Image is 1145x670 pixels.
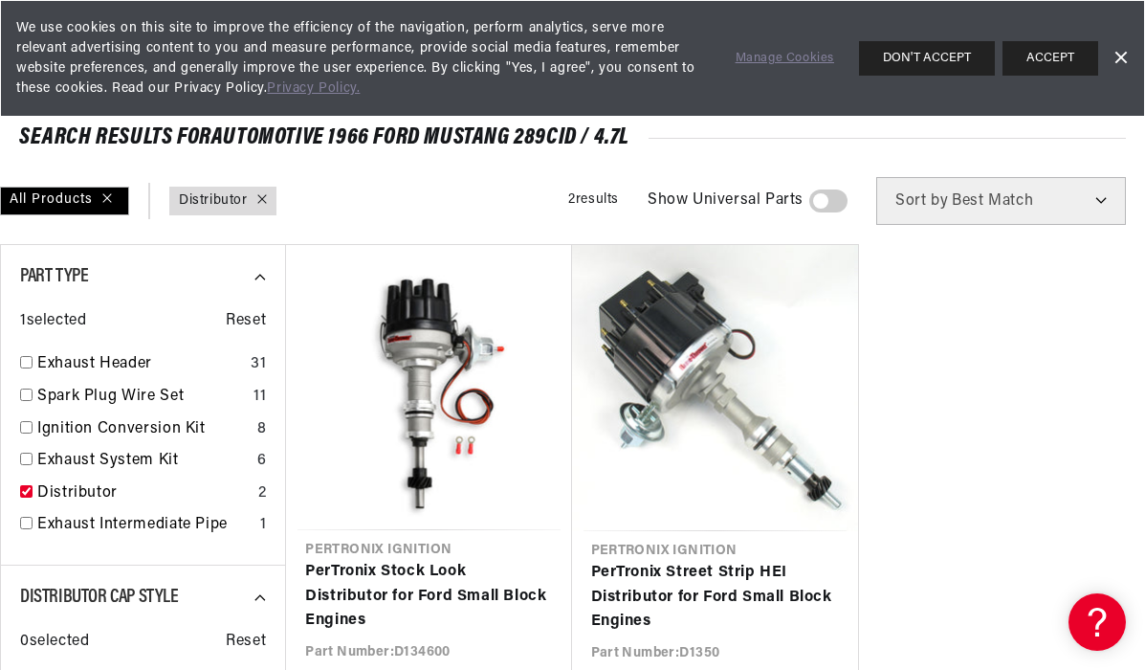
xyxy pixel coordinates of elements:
span: We use cookies on this site to improve the efficiency of the navigation, perform analytics, serve... [16,18,709,99]
span: 0 selected [20,630,89,655]
a: Spark Plug Wire Set [37,385,246,410]
button: ACCEPT [1002,41,1098,76]
span: Sort by [895,193,948,209]
a: Privacy Policy. [267,81,360,96]
div: 31 [251,352,266,377]
span: Part Type [20,267,88,286]
a: Distributor [37,481,251,506]
span: Reset [226,309,266,334]
a: Exhaust Intermediate Pipe [37,513,253,538]
a: Exhaust System Kit [37,449,250,474]
div: 11 [253,385,266,410]
div: 8 [257,417,267,442]
span: 1 selected [20,309,86,334]
a: Ignition Conversion Kit [37,417,250,442]
a: Exhaust Header [37,352,243,377]
a: Dismiss Banner [1106,44,1134,73]
a: PerTronix Stock Look Distributor for Ford Small Block Engines [305,560,552,634]
button: DON'T ACCEPT [859,41,995,76]
select: Sort by [876,177,1126,225]
a: PerTronix Street Strip HEI Distributor for Ford Small Block Engines [591,561,839,635]
span: Distributor Cap Style [20,588,179,607]
a: Distributor [179,190,248,212]
div: 6 [257,449,267,474]
div: SEARCH RESULTS FOR Automotive 1966 Ford Mustang 289cid / 4.7L [19,128,1126,147]
div: 1 [260,513,267,538]
span: 2 results [568,192,619,207]
span: Reset [226,630,266,655]
a: Manage Cookies [736,49,834,69]
span: Show Universal Parts [648,189,804,213]
div: 2 [258,481,267,506]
